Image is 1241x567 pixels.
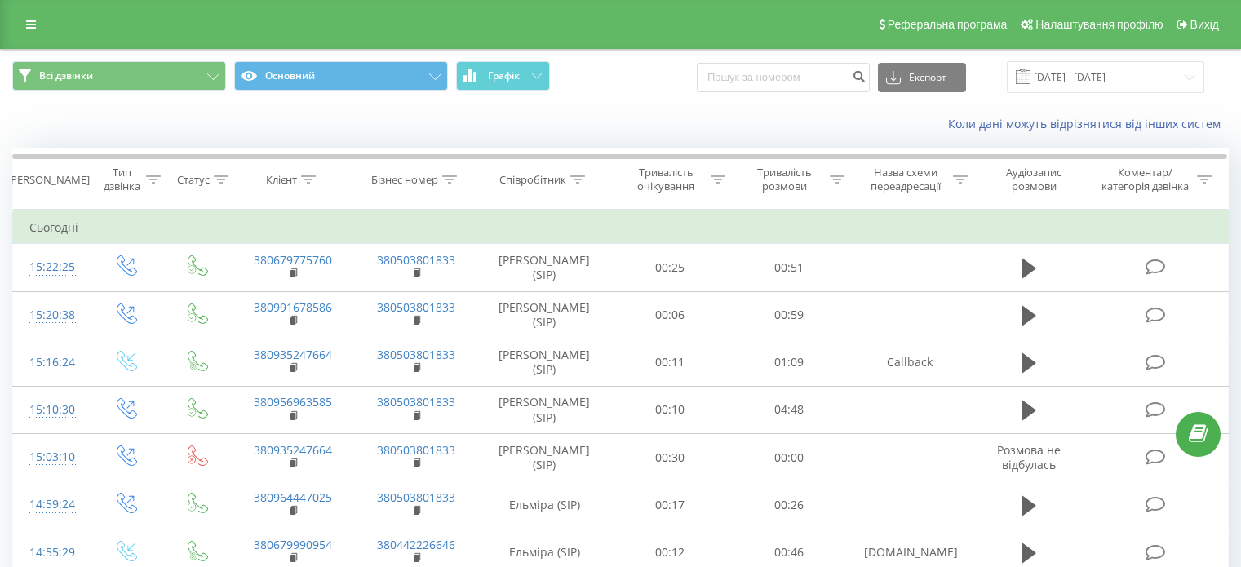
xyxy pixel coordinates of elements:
td: [PERSON_NAME] (SIP) [478,386,611,433]
a: 380503801833 [377,347,455,362]
a: 380503801833 [377,252,455,268]
div: 15:10:30 [29,394,73,426]
td: [PERSON_NAME] (SIP) [478,434,611,481]
div: 15:22:25 [29,251,73,283]
span: Розмова не відбулась [997,442,1061,472]
div: 15:03:10 [29,441,73,473]
div: Статус [177,173,210,187]
div: 14:59:24 [29,489,73,520]
div: Бізнес номер [371,173,438,187]
div: Тривалість очікування [626,166,707,193]
td: Сьогодні [13,211,1229,244]
a: 380679775760 [254,252,332,268]
td: 00:10 [611,386,729,433]
span: Вихід [1190,18,1219,31]
td: 00:26 [729,481,848,529]
td: 00:17 [611,481,729,529]
a: 380964447025 [254,489,332,505]
div: Клієнт [266,173,297,187]
a: 380442226646 [377,537,455,552]
span: Всі дзвінки [39,69,93,82]
td: 00:25 [611,244,729,291]
div: 15:20:38 [29,299,73,331]
a: 380503801833 [377,299,455,315]
td: [PERSON_NAME] (SIP) [478,244,611,291]
td: 00:59 [729,291,848,339]
td: 00:00 [729,434,848,481]
button: Графік [456,61,550,91]
a: 380935247664 [254,442,332,458]
iframe: Intercom live chat [1186,475,1225,514]
div: 15:16:24 [29,347,73,379]
td: [PERSON_NAME] (SIP) [478,339,611,386]
a: 380935247664 [254,347,332,362]
a: 380503801833 [377,489,455,505]
a: 380679990954 [254,537,332,552]
div: Аудіозапис розмови [986,166,1082,193]
div: Тривалість розмови [744,166,826,193]
td: Callback [848,339,971,386]
a: 380991678586 [254,299,332,315]
div: Тип дзвінка [103,166,141,193]
button: Експорт [878,63,966,92]
td: 00:11 [611,339,729,386]
span: Налаштування профілю [1035,18,1163,31]
td: 00:06 [611,291,729,339]
span: Графік [488,70,520,82]
a: Коли дані можуть відрізнятися вiд інших систем [948,116,1229,131]
div: [PERSON_NAME] [7,173,90,187]
input: Пошук за номером [697,63,870,92]
a: 380503801833 [377,394,455,410]
div: Співробітник [499,173,566,187]
div: Назва схеми переадресації [863,166,949,193]
td: 04:48 [729,386,848,433]
td: Ельміра (SIP) [478,481,611,529]
td: 00:51 [729,244,848,291]
div: Коментар/категорія дзвінка [1097,166,1193,193]
button: Всі дзвінки [12,61,226,91]
td: 01:09 [729,339,848,386]
a: 380503801833 [377,442,455,458]
td: 00:30 [611,434,729,481]
td: [PERSON_NAME] (SIP) [478,291,611,339]
span: Реферальна програма [888,18,1008,31]
a: 380956963585 [254,394,332,410]
button: Основний [234,61,448,91]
